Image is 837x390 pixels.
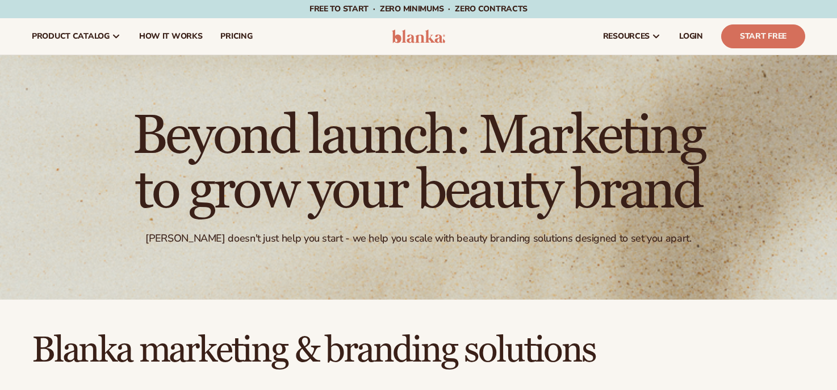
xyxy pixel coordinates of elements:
a: LOGIN [670,18,712,55]
div: [PERSON_NAME] doesn't just help you start - we help you scale with beauty branding solutions desi... [145,232,691,245]
img: logo [392,30,446,43]
span: How It Works [139,32,203,41]
a: resources [594,18,670,55]
span: product catalog [32,32,110,41]
span: LOGIN [679,32,703,41]
span: resources [603,32,650,41]
span: Free to start · ZERO minimums · ZERO contracts [309,3,528,14]
a: product catalog [23,18,130,55]
a: pricing [211,18,261,55]
span: pricing [220,32,252,41]
a: How It Works [130,18,212,55]
h1: Beyond launch: Marketing to grow your beauty brand [106,109,731,218]
a: Start Free [721,24,805,48]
